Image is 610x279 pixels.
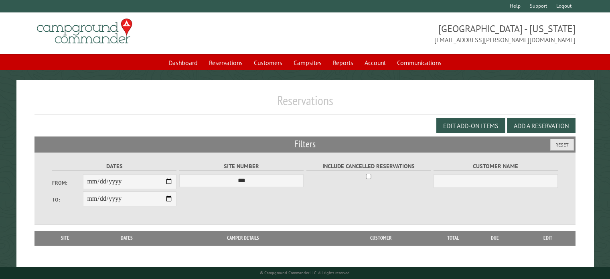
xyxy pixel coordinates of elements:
[34,136,576,152] h2: Filters
[34,93,576,115] h1: Reservations
[434,162,558,171] label: Customer Name
[52,162,177,171] label: Dates
[52,179,83,187] label: From:
[437,231,469,245] th: Total
[521,231,576,245] th: Edit
[324,231,437,245] th: Customer
[360,55,391,70] a: Account
[306,162,431,171] label: Include Cancelled Reservations
[249,55,287,70] a: Customers
[39,231,92,245] th: Site
[204,55,247,70] a: Reservations
[469,231,521,245] th: Due
[289,55,326,70] a: Campsites
[52,196,83,204] label: To:
[162,231,324,245] th: Camper Details
[34,16,135,47] img: Campground Commander
[328,55,358,70] a: Reports
[305,22,576,45] span: [GEOGRAPHIC_DATA] - [US_STATE] [EMAIL_ADDRESS][PERSON_NAME][DOMAIN_NAME]
[92,231,162,245] th: Dates
[436,118,505,133] button: Edit Add-on Items
[179,162,304,171] label: Site Number
[260,270,351,275] small: © Campground Commander LLC. All rights reserved.
[507,118,576,133] button: Add a Reservation
[550,139,574,151] button: Reset
[164,55,203,70] a: Dashboard
[392,55,446,70] a: Communications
